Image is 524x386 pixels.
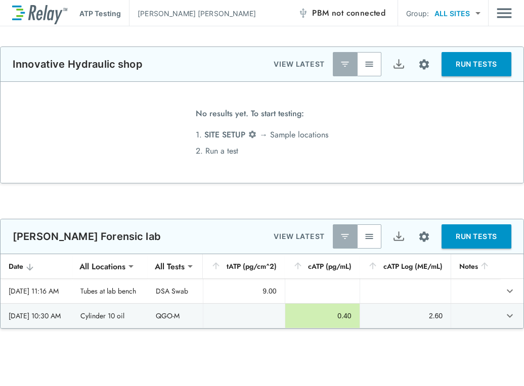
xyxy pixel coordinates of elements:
[248,130,257,139] img: Settings Icon
[368,311,443,321] div: 2.60
[411,223,438,250] button: Site setup
[294,3,389,23] button: PBM not connected
[497,4,512,23] button: Main menu
[364,231,374,242] img: View All
[411,51,438,78] button: Site setup
[497,4,512,23] img: Drawer Icon
[138,8,256,19] p: [PERSON_NAME] [PERSON_NAME]
[459,260,492,272] div: Notes
[372,356,514,378] iframe: Resource center
[9,311,64,321] div: [DATE] 10:30 AM
[274,58,325,70] p: VIEW LATEST
[293,311,352,321] div: 0.40
[1,254,72,279] th: Date
[386,224,411,249] button: Export
[501,307,518,324] button: expand row
[368,260,443,272] div: cATP Log (ME/mL)
[13,230,161,243] p: [PERSON_NAME] Forensic lab
[340,59,350,69] img: Latest
[9,286,64,296] div: [DATE] 11:16 AM
[418,58,430,71] img: Settings Icon
[12,3,67,24] img: LuminUltra Relay
[418,230,430,243] img: Settings Icon
[196,106,304,127] span: No results yet. To start testing:
[406,8,429,19] p: Group:
[148,304,203,328] td: QGO-M
[293,260,352,272] div: cATP (pg/mL)
[148,279,203,303] td: DSA Swab
[312,6,385,20] span: PBM
[204,129,245,140] span: SITE SETUP
[386,52,411,76] button: Export
[211,286,277,296] div: 9.00
[72,256,133,276] div: All Locations
[1,254,523,328] table: sticky table
[442,52,511,76] button: RUN TESTS
[196,127,328,143] li: 1. → Sample locations
[340,231,350,242] img: Latest
[501,282,518,300] button: expand row
[274,230,325,243] p: VIEW LATEST
[13,58,143,70] p: Innovative Hydraulic shop
[72,304,148,328] td: Cylinder 10 oil
[392,58,405,71] img: Export Icon
[392,230,405,243] img: Export Icon
[211,260,277,272] div: tATP (pg/cm^2)
[196,143,328,159] li: 2. Run a test
[332,7,385,19] span: not connected
[442,224,511,249] button: RUN TESTS
[298,8,308,18] img: Offline Icon
[148,256,192,276] div: All Tests
[72,279,148,303] td: Tubes at lab bench
[79,8,121,19] p: ATP Testing
[364,59,374,69] img: View All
